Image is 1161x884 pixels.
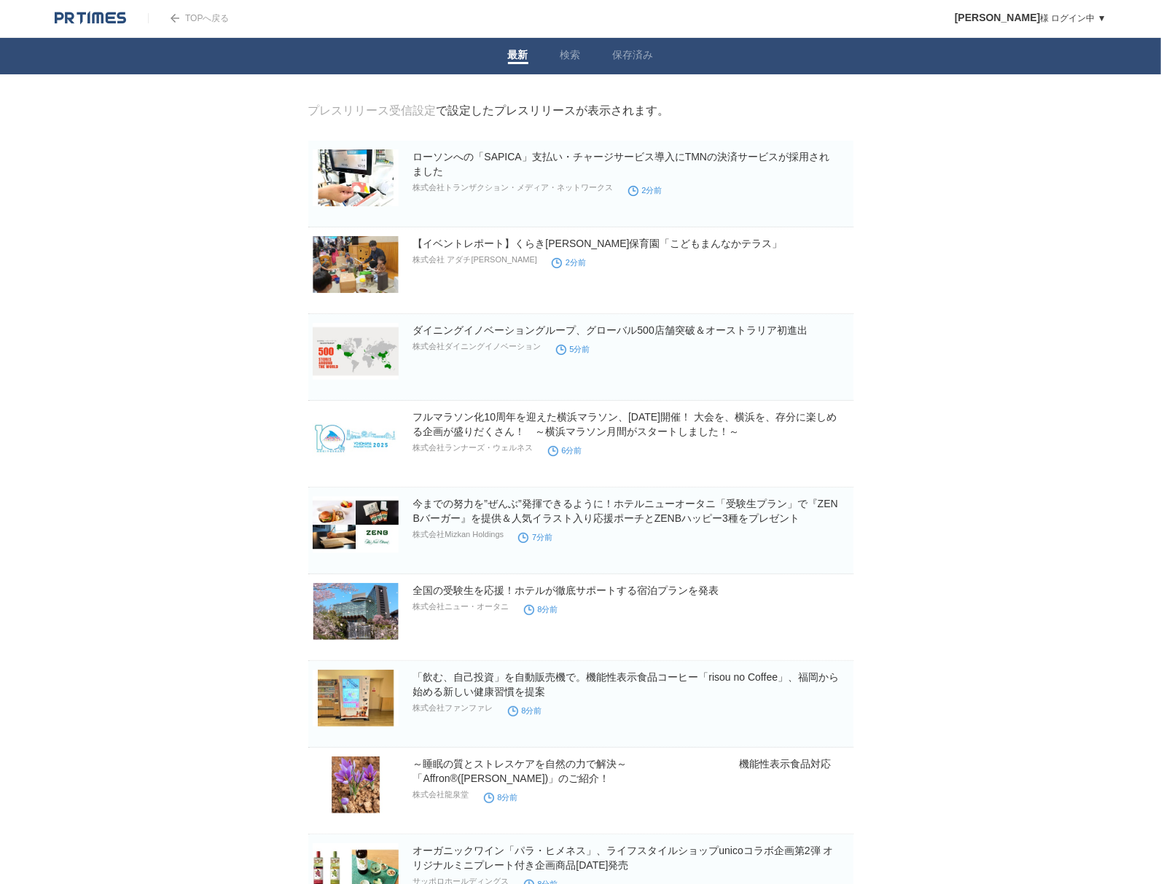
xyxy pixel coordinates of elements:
img: logo.png [55,11,126,26]
a: TOPへ戻る [148,13,229,23]
p: 株式会社龍泉堂 [413,789,469,800]
a: [PERSON_NAME]様 ログイン中 ▼ [955,13,1106,23]
a: ダイニングイノベーショングループ、グローバル500店舗突破＆オーストラリア初進出 [413,324,808,336]
a: 「飲む、自己投資」を自動販売機で。機能性表示食品コーヒー「risou no Coffee」、福岡から始める新しい健康習慣を提案 [413,671,840,697]
a: 検索 [560,49,581,64]
a: ローソンへの「SAPICA」支払い・チャージサービス導入にTMNの決済サービスが採用されました [413,151,830,177]
p: 株式会社ランナーズ・ウェルネス [413,442,533,453]
p: 株式会社トランザクション・メディア・ネットワークス [413,182,614,193]
p: 株式会社Mizkan Holdings [413,529,504,540]
time: 8分前 [484,793,518,802]
a: 【イベントレポート】くらき[PERSON_NAME]保育園「こどもまんなかテラス」 [413,238,783,249]
a: ～睡眠の質とストレスケアを自然の力で解決～ 機能性表示食品対応「Affron®([PERSON_NAME])」のご紹介！ [413,758,832,784]
a: プレスリリース受信設定 [308,104,437,117]
p: 株式会社ニュー・オータニ [413,601,509,612]
img: フルマラソン化10周年を迎えた横浜マラソン、10月26日（日）開催！ 大会を、横浜を、存分に楽しめる企画が盛りだくさん！ ～横浜マラソン月間がスタートしました！～ [313,410,399,466]
img: 全国の受験生を応援！ホテルが徹底サポートする宿泊プランを発表 [313,583,399,640]
time: 5分前 [556,345,590,353]
time: 7分前 [518,533,552,541]
span: [PERSON_NAME] [955,12,1040,23]
a: 保存済み [613,49,654,64]
img: 【イベントレポート】くらき永田保育園「こどもまんなかテラス」 [313,236,399,293]
p: 株式会社ダイニングイノベーション [413,341,542,352]
time: 8分前 [524,605,558,614]
a: フルマラソン化10周年を迎えた横浜マラソン、[DATE]開催！ 大会を、横浜を、存分に楽しめる企画が盛りだくさん！ ～横浜マラソン月間がスタートしました！～ [413,411,837,437]
time: 8分前 [508,706,542,715]
img: 今までの努力を”ぜんぶ”発揮できるように！ホテルニューオータニ「受験生プラン」で『ZENBバーガー』を提供＆人気イラスト入り応援ポーチとZENBハッピー3種をプレゼント [313,496,399,553]
img: ローソンへの「SAPICA」支払い・チャージサービス導入にTMNの決済サービスが採用されました [313,149,399,206]
a: 全国の受験生を応援！ホテルが徹底サポートする宿泊プランを発表 [413,584,719,596]
a: オーガニックワイン「パラ・ヒメネス」、ライフスタイルショップunicoコラボ企画第2弾 オリジナルミニプレート付き企画商品[DATE]発売 [413,845,834,871]
p: 株式会社ファンファレ [413,703,493,713]
img: ダイニングイノベーショングループ、グローバル500店舗突破＆オーストラリア初進出 [313,323,399,380]
img: 「飲む、自己投資」を自動販売機で。機能性表示食品コーヒー「risou no Coffee」、福岡から始める新しい健康習慣を提案 [313,670,399,727]
time: 6分前 [548,446,582,455]
a: 最新 [508,49,528,64]
time: 2分前 [628,186,662,195]
p: 株式会社 アダチ[PERSON_NAME] [413,254,538,265]
img: arrow.png [171,14,179,23]
a: 今までの努力を”ぜんぶ”発揮できるように！ホテルニューオータニ「受験生プラン」で『ZENBバーガー』を提供＆人気イラスト入り応援ポーチとZENBハッピー3種をプレゼント [413,498,838,524]
div: で設定したプレスリリースが表示されます。 [308,103,670,119]
img: ～睡眠の質とストレスケアを自然の力で解決～ 機能性表示食品対応「Affron®(アフロン)」のご紹介！ [313,756,399,813]
time: 2分前 [552,258,586,267]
